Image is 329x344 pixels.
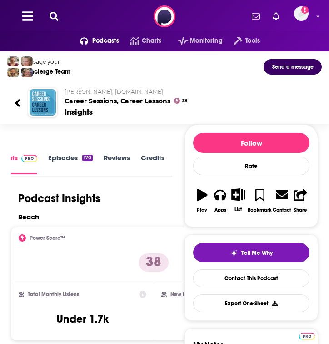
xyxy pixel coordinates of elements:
[82,155,93,161] div: 170
[65,88,314,105] h2: Career Sessions, Career Lessons
[247,182,272,218] button: Bookmark
[21,155,37,162] img: Podchaser Pro
[18,192,100,205] h1: Podcast Insights
[291,182,309,218] button: Share
[299,331,315,340] a: Pro website
[167,34,223,48] button: open menu
[22,68,70,76] div: Concierge Team
[18,212,39,221] h2: Reach
[22,58,70,65] div: Message your
[56,312,109,326] h3: Under 1.7k
[7,56,19,66] img: Sydney Profile
[21,68,33,77] img: Barbara Profile
[139,253,169,272] p: 38
[65,107,93,117] div: Insights
[241,249,273,257] span: Tell Me Why
[294,207,307,213] div: Share
[294,6,309,21] img: User Profile
[214,207,226,213] div: Apps
[273,207,291,213] div: Contact
[301,6,309,14] svg: Add a profile image
[229,182,248,218] button: List
[272,182,291,218] a: Contact
[193,157,309,175] div: Rate
[269,9,283,24] a: Show notifications dropdown
[154,5,175,27] img: Podchaser - Follow, Share and Rate Podcasts
[65,88,163,95] span: [PERSON_NAME], [DOMAIN_NAME]
[142,35,161,47] span: Charts
[299,333,315,340] img: Podchaser Pro
[141,153,164,174] a: Credits
[170,291,220,298] h2: New Episode Listens
[234,207,242,212] div: List
[248,207,272,213] div: Bookmark
[30,89,56,116] img: Career Sessions, Career Lessons
[28,291,79,298] h2: Total Monthly Listens
[193,269,309,287] a: Contact This Podcast
[48,153,93,174] a: Episodes170
[193,182,211,218] button: Play
[211,182,229,218] button: Apps
[245,35,260,47] span: Tools
[182,99,187,103] span: 38
[264,59,322,75] button: Send a message
[104,153,130,174] a: Reviews
[92,35,119,47] span: Podcasts
[190,35,222,47] span: Monitoring
[69,34,119,48] button: open menu
[248,9,264,24] a: Show notifications dropdown
[193,243,309,262] button: tell me why sparkleTell Me Why
[294,6,314,26] a: Logged in as SolComms
[223,34,260,48] button: open menu
[193,133,309,153] button: Follow
[197,207,207,213] div: Play
[30,235,65,241] h2: Power Score™
[119,34,161,48] a: Charts
[7,68,19,77] img: Jon Profile
[193,294,309,312] button: Export One-Sheet
[21,56,33,66] img: Jules Profile
[294,6,309,21] span: Logged in as SolComms
[230,249,238,257] img: tell me why sparkle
